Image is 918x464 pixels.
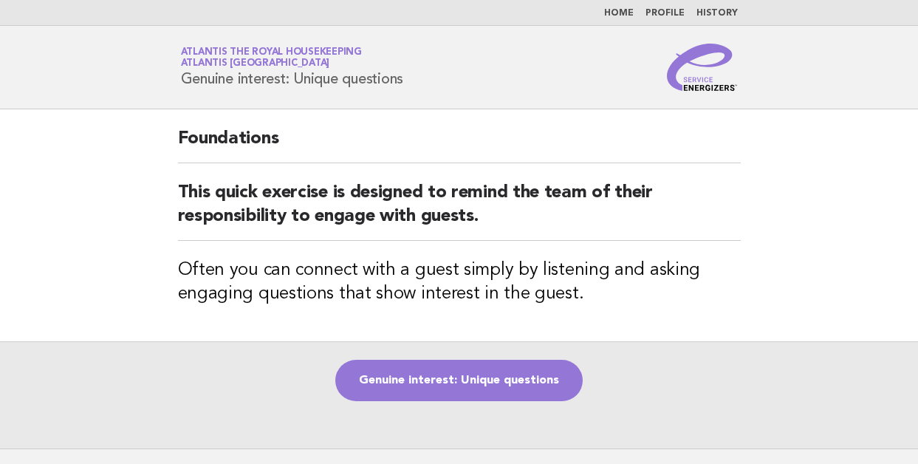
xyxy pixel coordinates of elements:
[178,181,741,241] h2: This quick exercise is designed to remind the team of their responsibility to engage with guests.
[181,47,362,68] a: Atlantis the Royal HousekeepingAtlantis [GEOGRAPHIC_DATA]
[667,44,738,91] img: Service Energizers
[696,9,738,18] a: History
[181,59,330,69] span: Atlantis [GEOGRAPHIC_DATA]
[178,259,741,306] h3: Often you can connect with a guest simply by listening and asking engaging questions that show in...
[645,9,685,18] a: Profile
[604,9,634,18] a: Home
[335,360,583,401] a: Genuine interest: Unique questions
[181,48,404,86] h1: Genuine interest: Unique questions
[178,127,741,163] h2: Foundations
